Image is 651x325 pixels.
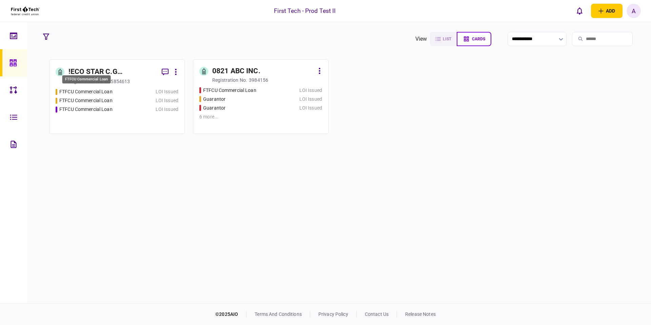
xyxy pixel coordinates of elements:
div: !ECO STAR C.G CONSTRUCTION LLC [68,66,156,77]
div: LOI Issued [156,88,178,95]
div: FTFCU Commercial Loan [62,75,111,84]
div: Guarantor [203,104,225,112]
div: FTFCU Commercial Loan [59,106,113,113]
button: cards [457,32,491,46]
a: terms and conditions [255,311,302,317]
div: 605854613 [105,78,130,85]
a: 0821 ABC INC.registration no.3984156FTFCU Commercial LoanLOI IssuedGuarantorLOI IssuedGuarantorLO... [193,59,329,134]
div: 3984156 [249,77,268,83]
div: view [415,35,427,43]
span: list [443,37,451,41]
div: LOI Issued [299,96,322,103]
button: A [627,4,641,18]
div: FTFCU Commercial Loan [59,88,113,95]
img: client company logo [10,2,40,19]
div: registration no. [212,77,247,83]
a: contact us [365,311,389,317]
div: FTFCU Commercial Loan [203,87,256,94]
div: LOI Issued [299,87,322,94]
div: LOI Issued [156,97,178,104]
a: release notes [405,311,436,317]
div: 6 more ... [199,113,322,120]
div: First Tech - Prod Test II [274,6,336,15]
div: LOI Issued [156,106,178,113]
button: open adding identity options [591,4,623,18]
div: Guarantor [203,96,225,103]
div: 0821 ABC INC. [212,66,260,77]
div: © 2025 AIO [215,311,246,318]
div: LOI Issued [299,104,322,112]
button: open notifications list [573,4,587,18]
a: !ECO STAR C.G CONSTRUCTION LLCregistration no.605854613FTFCU Commercial LoanLOI IssuedFTFCU Comme... [49,59,185,134]
span: cards [472,37,485,41]
button: list [430,32,457,46]
a: privacy policy [318,311,348,317]
div: FTFCU Commercial Loan [59,97,113,104]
